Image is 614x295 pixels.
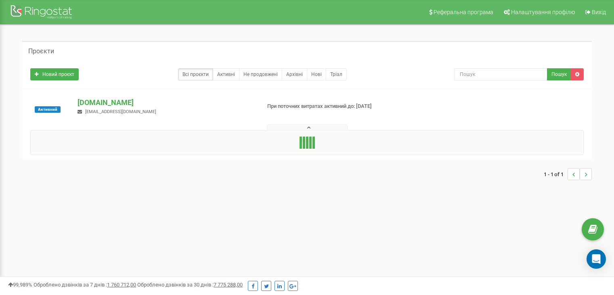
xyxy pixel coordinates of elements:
[30,68,79,80] a: Новий проєкт
[592,9,606,15] span: Вихід
[178,68,213,80] a: Всі проєкти
[239,68,282,80] a: Не продовжені
[307,68,326,80] a: Нові
[267,103,396,110] p: При поточних витратах активний до: [DATE]
[137,282,243,288] span: Оброблено дзвінків за 30 днів :
[107,282,136,288] u: 1 760 712,00
[214,282,243,288] u: 7 775 288,00
[213,68,239,80] a: Активні
[8,282,32,288] span: 99,989%
[282,68,307,80] a: Архівні
[326,68,347,80] a: Тріал
[544,168,568,180] span: 1 - 1 of 1
[78,97,254,108] p: [DOMAIN_NAME]
[455,68,547,80] input: Пошук
[34,282,136,288] span: Оброблено дзвінків за 7 днів :
[544,160,592,188] nav: ...
[547,68,571,80] button: Пошук
[511,9,575,15] span: Налаштування профілю
[587,249,606,269] div: Open Intercom Messenger
[85,109,156,114] span: [EMAIL_ADDRESS][DOMAIN_NAME]
[28,48,54,55] h5: Проєкти
[35,106,61,113] span: Активний
[434,9,493,15] span: Реферальна програма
